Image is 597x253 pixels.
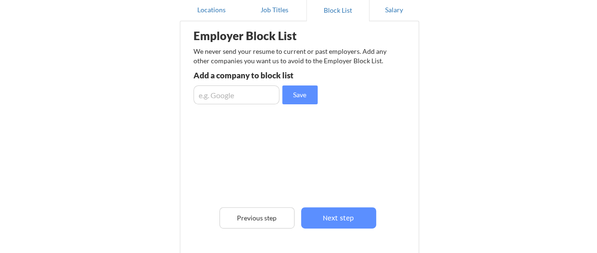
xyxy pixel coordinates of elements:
div: Employer Block List [193,30,342,42]
button: Save [282,85,318,104]
div: Add a company to block list [193,71,332,79]
div: We never send your resume to current or past employers. Add any other companies you want us to av... [193,47,393,65]
button: Next step [301,207,376,228]
button: Previous step [219,207,294,228]
input: e.g. Google [193,85,279,104]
